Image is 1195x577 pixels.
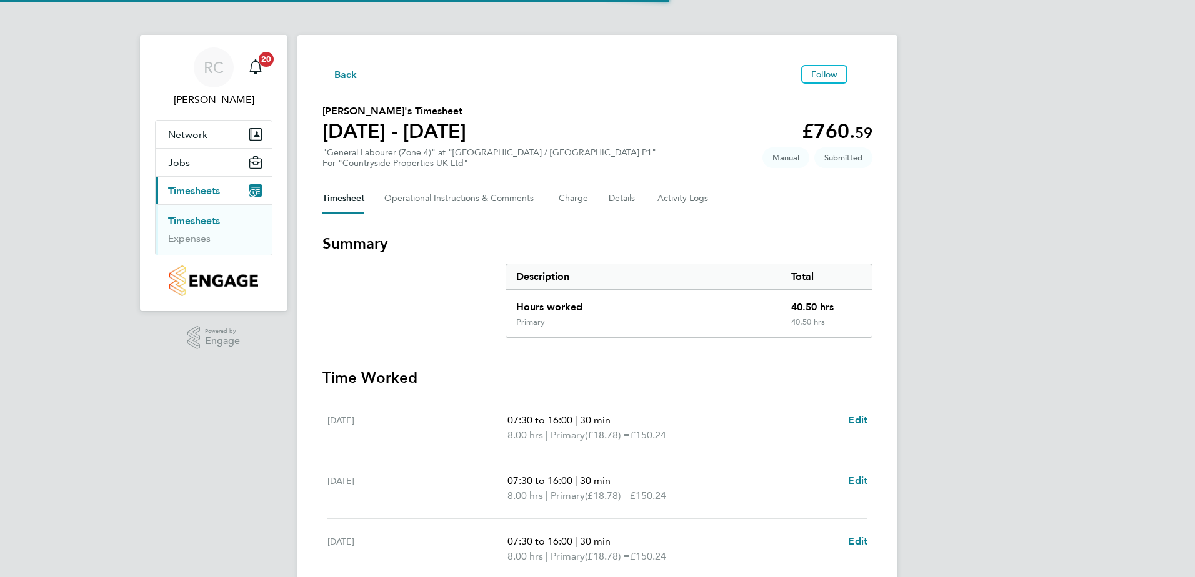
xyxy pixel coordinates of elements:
span: Edit [848,414,867,426]
span: Edit [848,475,867,486]
span: 8.00 hrs [507,490,543,501]
button: Details [609,184,637,214]
span: | [575,535,577,547]
span: 30 min [580,414,611,426]
a: Edit [848,413,867,428]
div: Total [781,264,872,289]
button: Timesheets Menu [852,71,872,77]
span: £150.24 [630,550,666,562]
span: Richard Colborne [155,92,272,107]
span: £150.24 [630,429,666,441]
div: Timesheets [156,204,272,255]
span: Primary [551,549,585,564]
span: Primary [551,428,585,443]
div: Description [506,264,781,289]
span: Edit [848,535,867,547]
span: 30 min [580,535,611,547]
span: 8.00 hrs [507,550,543,562]
button: Network [156,121,272,148]
span: 07:30 to 16:00 [507,475,572,486]
span: This timesheet was manually created. [762,147,809,168]
div: [DATE] [327,413,507,443]
button: Charge [559,184,589,214]
span: Follow [811,69,837,80]
span: 20 [259,52,274,67]
h3: Time Worked [322,368,872,388]
span: (£18.78) = [585,490,630,501]
button: Timesheets [156,177,272,204]
a: Go to home page [155,265,272,296]
span: Timesheets [168,185,220,197]
span: 30 min [580,475,611,486]
div: Hours worked [506,290,781,317]
div: Primary [516,317,545,327]
span: 07:30 to 16:00 [507,414,572,426]
button: Activity Logs [657,184,710,214]
span: Primary [551,488,585,503]
div: [DATE] [327,534,507,564]
button: Follow [801,65,847,84]
img: countryside-properties-logo-retina.png [169,265,257,296]
a: Powered byEngage [187,326,241,350]
span: 59 [855,124,872,142]
nav: Main navigation [140,35,287,311]
h3: Summary [322,234,872,254]
app-decimal: £760. [802,119,872,143]
span: RC [204,59,224,76]
div: "General Labourer (Zone 4)" at "[GEOGRAPHIC_DATA] / [GEOGRAPHIC_DATA] P1" [322,147,656,169]
span: 8.00 hrs [507,429,543,441]
span: 07:30 to 16:00 [507,535,572,547]
span: Back [334,67,357,82]
a: 20 [243,47,268,87]
div: For "Countryside Properties UK Ltd" [322,158,656,169]
div: [DATE] [327,473,507,503]
span: Engage [205,336,240,347]
span: | [546,490,548,501]
a: Edit [848,534,867,549]
button: Jobs [156,149,272,176]
span: | [575,414,577,426]
span: (£18.78) = [585,429,630,441]
div: 40.50 hrs [781,317,872,337]
button: Timesheet [322,184,364,214]
span: Powered by [205,326,240,337]
h2: [PERSON_NAME]'s Timesheet [322,104,466,119]
a: RC[PERSON_NAME] [155,47,272,107]
span: Network [168,129,207,141]
a: Timesheets [168,215,220,227]
span: | [546,429,548,441]
span: £150.24 [630,490,666,501]
button: Back [322,66,357,82]
span: | [546,550,548,562]
span: Jobs [168,157,190,169]
span: (£18.78) = [585,550,630,562]
div: 40.50 hrs [781,290,872,317]
div: Summary [506,264,872,338]
a: Expenses [168,232,211,244]
h1: [DATE] - [DATE] [322,119,466,144]
span: This timesheet is Submitted. [814,147,872,168]
a: Edit [848,473,867,488]
button: Operational Instructions & Comments [384,184,539,214]
span: | [575,475,577,486]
